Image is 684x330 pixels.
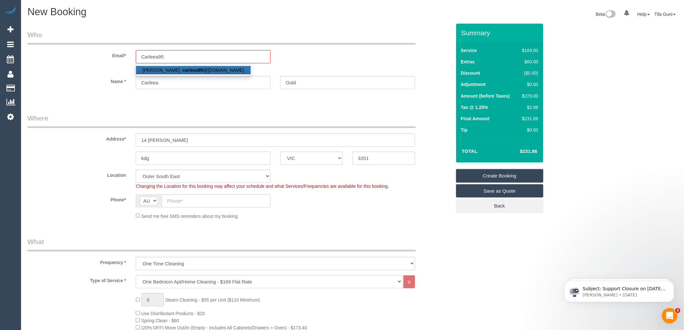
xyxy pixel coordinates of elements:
span: Send me free SMS reminders about my booking [141,213,238,218]
div: $60.00 [519,59,538,65]
div: Enter a valid email address [136,63,271,71]
iframe: Intercom notifications message [555,267,684,313]
label: Frequency * [23,257,131,266]
a: Beta [596,12,616,17]
label: Tip [461,127,468,133]
label: Address* [23,133,131,142]
input: First Name* [136,76,271,89]
div: $0.00 [519,127,538,133]
label: Phone* [23,194,131,203]
label: Extras [461,59,475,65]
label: Amount (before Taxes) [461,93,510,99]
h4: $231.86 [500,149,537,154]
label: Location [23,170,131,178]
img: Automaid Logo [4,6,17,16]
input: Phone* [162,194,271,208]
input: Suburb* [136,152,271,165]
a: Save as Quote [456,184,543,198]
div: ($0.00) [519,70,538,76]
span: Changing the Location for this booking may affect your schedule and what Services/Frequencies are... [136,184,389,189]
legend: What [27,237,416,251]
a: Back [456,199,543,213]
label: Name * [23,76,131,85]
div: $231.86 [519,115,538,122]
legend: Who [27,30,416,45]
span: New Booking [27,6,87,17]
img: New interface [605,10,616,19]
div: $169.00 [519,47,538,54]
a: Create Booking [456,169,543,183]
input: Post Code* [352,152,415,165]
legend: Where [27,113,416,128]
a: [PERSON_NAME] -carleea95@[DOMAIN_NAME] [136,66,251,74]
a: Help [637,12,650,17]
span: Use Disinfectant Products - $20 [141,311,205,316]
input: Email* [136,50,271,63]
strong: Total [462,148,478,154]
label: Final Amount [461,115,490,122]
span: Spring Clean - $60 [141,318,179,323]
label: Discount [461,70,480,76]
h3: Summary [461,29,540,37]
label: Service [461,47,477,54]
div: $229.00 [519,93,538,99]
label: Tax @ 1.25% [461,104,488,111]
span: 3 [675,308,680,313]
label: Type of Service * [23,275,131,284]
div: $2.86 [519,104,538,111]
div: $0.00 [519,81,538,88]
label: Adjustment [461,81,486,88]
span: Steam Cleaning - $55 per Unit ($110 Minimum) [165,297,260,303]
strong: carleea95 [183,68,203,73]
a: Tifa Guni [655,12,676,17]
iframe: Intercom live chat [662,308,678,324]
label: Email* [23,50,131,59]
input: Last Name* [280,76,415,89]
